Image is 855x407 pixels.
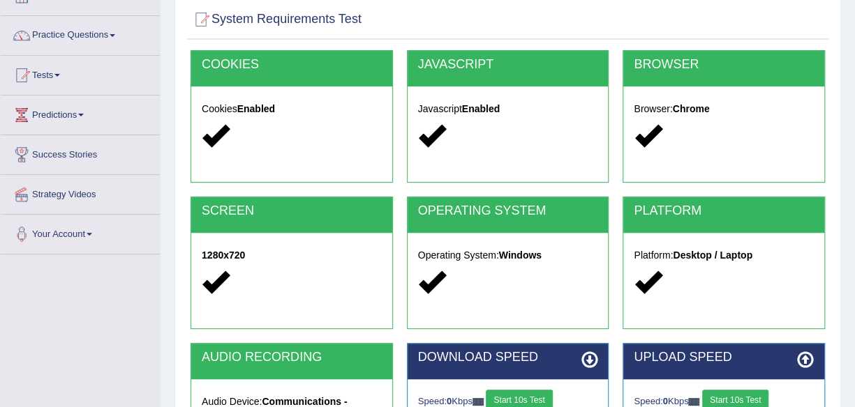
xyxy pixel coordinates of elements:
strong: Enabled [462,103,500,114]
h2: OPERATING SYSTEM [418,204,598,218]
strong: Windows [499,249,542,261]
a: Strategy Videos [1,175,160,210]
h2: DOWNLOAD SPEED [418,351,598,364]
strong: Enabled [237,103,275,114]
strong: 0 [447,396,452,406]
h2: AUDIO RECORDING [202,351,382,364]
strong: 1280x720 [202,249,245,261]
a: Tests [1,56,160,91]
strong: 0 [663,396,668,406]
a: Predictions [1,95,160,130]
img: ajax-loader-fb-connection.gif [473,398,484,406]
a: Practice Questions [1,16,160,51]
h2: UPLOAD SPEED [634,351,814,364]
img: ajax-loader-fb-connection.gif [688,398,699,406]
h2: SCREEN [202,204,382,218]
a: Success Stories [1,135,160,170]
h2: JAVASCRIPT [418,58,598,72]
h5: Javascript [418,104,598,114]
h5: Cookies [202,104,382,114]
h5: Operating System: [418,250,598,261]
h5: Browser: [634,104,814,114]
h5: Platform: [634,250,814,261]
h2: PLATFORM [634,204,814,218]
h2: COOKIES [202,58,382,72]
strong: Chrome [673,103,710,114]
h2: System Requirements Test [191,9,362,30]
strong: Desktop / Laptop [673,249,752,261]
a: Your Account [1,215,160,249]
h2: BROWSER [634,58,814,72]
